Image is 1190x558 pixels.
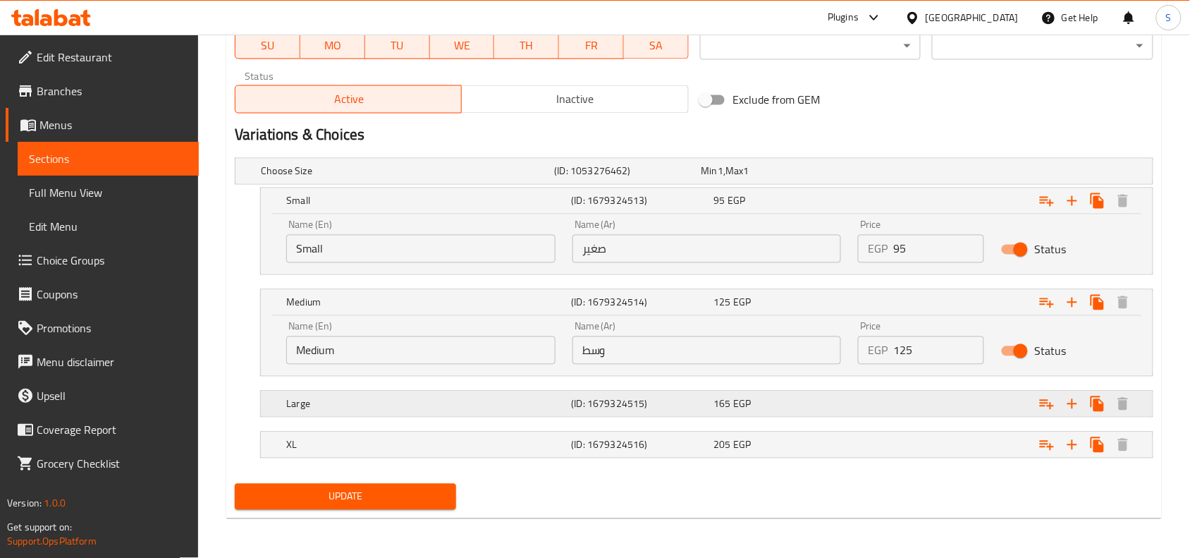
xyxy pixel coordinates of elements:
[6,311,199,345] a: Promotions
[37,83,188,99] span: Branches
[725,162,743,181] span: Max
[893,235,984,263] input: Please enter price
[261,188,1153,214] div: Expand
[714,436,731,454] span: 205
[555,164,696,178] h5: (ID: 1053276462)
[18,210,199,243] a: Edit Menu
[744,162,749,181] span: 1
[559,31,624,59] button: FR
[572,438,709,452] h5: (ID: 1679324516)
[286,397,565,411] h5: Large
[6,74,199,108] a: Branches
[241,35,295,56] span: SU
[1034,392,1060,417] button: Add choice group
[733,436,751,454] span: EGP
[932,32,1153,60] div: ​
[728,192,745,210] span: EGP
[235,484,456,510] button: Update
[572,336,842,365] input: Enter name Ar
[365,31,430,59] button: TU
[6,277,199,311] a: Coupons
[37,286,188,303] span: Coupons
[37,353,188,370] span: Menu disclaimer
[630,35,683,56] span: SA
[1085,188,1110,214] button: Clone new choice
[701,162,718,181] span: Min
[235,125,1153,146] h2: Variations & Choices
[714,395,731,413] span: 165
[18,176,199,210] a: Full Menu View
[6,108,199,142] a: Menus
[44,494,66,512] span: 1.0.0
[500,35,553,56] span: TH
[467,90,682,110] span: Inactive
[701,164,842,178] div: ,
[494,31,559,59] button: TH
[6,345,199,379] a: Menu disclaimer
[1060,432,1085,458] button: Add new choice
[572,397,709,411] h5: (ID: 1679324515)
[37,455,188,472] span: Grocery Checklist
[37,320,188,336] span: Promotions
[714,192,725,210] span: 95
[714,293,731,312] span: 125
[430,31,495,59] button: WE
[235,85,462,114] button: Active
[7,532,97,550] a: Support.OpsPlatform
[371,35,424,56] span: TU
[1034,343,1066,360] span: Status
[261,290,1153,315] div: Expand
[461,85,688,114] button: Inactive
[572,194,709,208] h5: (ID: 1679324513)
[1060,290,1085,315] button: Add new choice
[1110,290,1136,315] button: Delete Medium
[868,241,888,257] p: EGP
[700,32,921,60] div: ​
[6,379,199,413] a: Upsell
[1034,241,1066,258] span: Status
[37,421,188,438] span: Coverage Report
[572,296,709,310] h5: (ID: 1679324514)
[286,438,565,452] h5: XL
[6,413,199,447] a: Coverage Report
[286,194,565,208] h5: Small
[733,395,751,413] span: EGP
[926,10,1019,25] div: [GEOGRAPHIC_DATA]
[1085,432,1110,458] button: Clone new choice
[37,387,188,404] span: Upsell
[868,342,888,359] p: EGP
[286,235,556,263] input: Enter name En
[1060,392,1085,417] button: Add new choice
[1166,10,1172,25] span: S
[261,164,548,178] h5: Choose Size
[1034,290,1060,315] button: Add choice group
[733,92,821,109] span: Exclude from GEM
[6,243,199,277] a: Choice Groups
[1110,188,1136,214] button: Delete Small
[37,49,188,66] span: Edit Restaurant
[300,31,365,59] button: MO
[246,488,445,506] span: Update
[1085,392,1110,417] button: Clone new choice
[261,392,1153,417] div: Expand
[624,31,689,59] button: SA
[1085,290,1110,315] button: Clone new choice
[29,184,188,201] span: Full Menu View
[6,40,199,74] a: Edit Restaurant
[1034,432,1060,458] button: Add choice group
[286,336,556,365] input: Enter name En
[306,35,360,56] span: MO
[235,159,1153,184] div: Expand
[29,150,188,167] span: Sections
[718,162,723,181] span: 1
[7,518,72,536] span: Get support on:
[1034,188,1060,214] button: Add choice group
[1110,432,1136,458] button: Delete XL
[828,9,859,26] div: Plugins
[18,142,199,176] a: Sections
[37,252,188,269] span: Choice Groups
[893,336,984,365] input: Please enter price
[235,31,300,59] button: SU
[565,35,618,56] span: FR
[1110,392,1136,417] button: Delete Large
